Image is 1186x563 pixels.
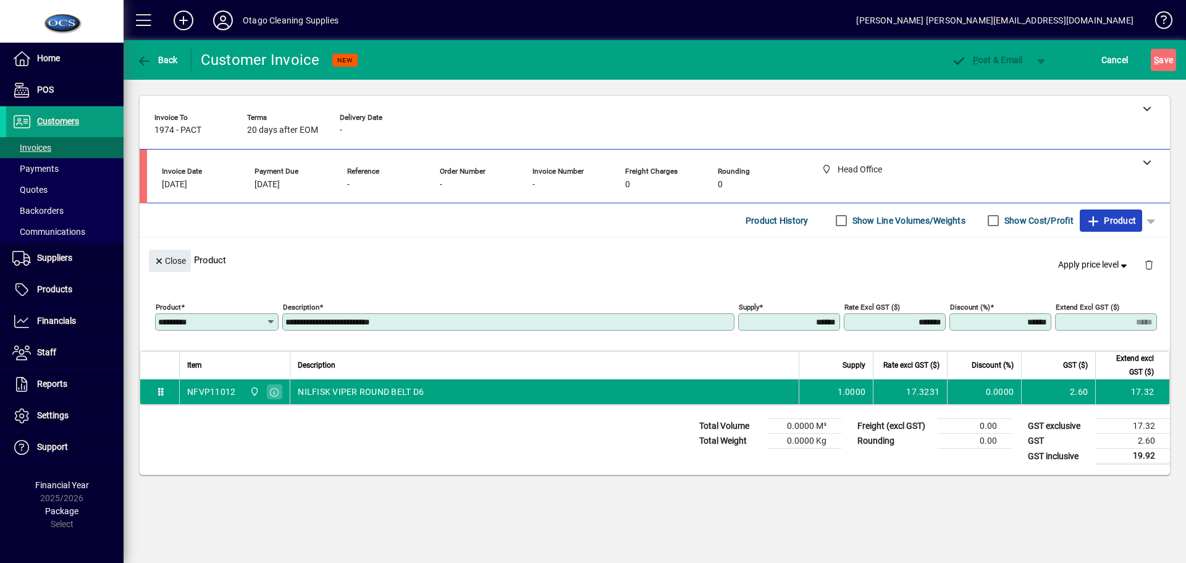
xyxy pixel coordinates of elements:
span: Rate excl GST ($) [883,358,940,372]
label: Show Line Volumes/Weights [850,214,965,227]
button: Cancel [1098,49,1132,71]
span: - [440,180,442,190]
span: Invoices [12,143,51,153]
span: Close [154,251,186,271]
td: GST exclusive [1022,419,1096,434]
td: 17.32 [1095,379,1169,404]
td: GST inclusive [1022,449,1096,464]
a: POS [6,75,124,106]
span: Quotes [12,185,48,195]
td: 0.00 [938,434,1012,449]
div: Otago Cleaning Supplies [243,11,339,30]
span: Product [1086,211,1136,231]
span: Discount (%) [972,358,1014,372]
div: 17.3231 [881,386,940,398]
span: Reports [37,379,67,389]
button: Product History [741,210,814,232]
button: Close [149,250,191,272]
td: 0.0000 [947,379,1021,404]
span: [DATE] [162,180,187,190]
span: 0 [625,180,630,190]
a: Financials [6,306,124,337]
span: Cancel [1101,50,1129,70]
span: P [973,55,978,65]
button: Post & Email [945,49,1029,71]
span: ave [1154,50,1173,70]
a: Reports [6,369,124,400]
span: Home [37,53,60,63]
a: Home [6,43,124,74]
span: 1.0000 [838,386,866,398]
td: 19.92 [1096,449,1170,464]
span: 0 [718,180,723,190]
button: Add [164,9,203,32]
label: Show Cost/Profit [1002,214,1074,227]
span: Staff [37,347,56,357]
td: 2.60 [1021,379,1095,404]
a: Quotes [6,179,124,200]
a: Settings [6,400,124,431]
mat-label: Supply [739,303,759,311]
span: Products [37,284,72,294]
button: Back [133,49,181,71]
app-page-header-button: Delete [1134,259,1164,270]
mat-label: Discount (%) [950,303,990,311]
td: Total Weight [693,434,767,449]
span: Financial Year [35,480,89,490]
td: Total Volume [693,419,767,434]
span: - [532,180,535,190]
a: Support [6,432,124,463]
span: Apply price level [1058,258,1130,271]
span: NEW [337,56,353,64]
button: Save [1151,49,1176,71]
span: NILFISK VIPER ROUND BELT D6 [298,386,424,398]
span: - [340,125,342,135]
span: Support [37,442,68,452]
span: Suppliers [37,253,72,263]
div: Product [140,237,1170,282]
span: Financials [37,316,76,326]
mat-label: Product [156,303,181,311]
span: - [347,180,350,190]
a: Invoices [6,137,124,158]
app-page-header-button: Back [124,49,191,71]
td: 0.00 [938,419,1012,434]
mat-label: Extend excl GST ($) [1056,303,1119,311]
span: Payments [12,164,59,174]
span: Product History [746,211,809,231]
span: Customers [37,116,79,126]
td: 0.0000 Kg [767,434,841,449]
span: Head Office [246,385,261,399]
button: Apply price level [1053,254,1135,276]
span: Back [137,55,178,65]
button: Product [1080,210,1142,232]
app-page-header-button: Close [146,255,194,266]
a: Communications [6,221,124,242]
span: POS [37,85,54,95]
div: NFVP11012 [187,386,235,398]
button: Profile [203,9,243,32]
span: Description [298,358,335,372]
td: 17.32 [1096,419,1170,434]
span: ost & Email [951,55,1023,65]
td: Rounding [851,434,938,449]
span: Package [45,506,78,516]
span: 1974 - PACT [154,125,201,135]
mat-label: Description [283,303,319,311]
span: Settings [37,410,69,420]
td: GST [1022,434,1096,449]
td: Freight (excl GST) [851,419,938,434]
span: Extend excl GST ($) [1103,352,1154,379]
td: 2.60 [1096,434,1170,449]
span: Backorders [12,206,64,216]
td: 0.0000 M³ [767,419,841,434]
a: Suppliers [6,243,124,274]
div: Customer Invoice [201,50,320,70]
span: Communications [12,227,85,237]
a: Backorders [6,200,124,221]
mat-label: Rate excl GST ($) [844,303,900,311]
span: Item [187,358,202,372]
a: Payments [6,158,124,179]
span: Supply [843,358,865,372]
span: [DATE] [254,180,280,190]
